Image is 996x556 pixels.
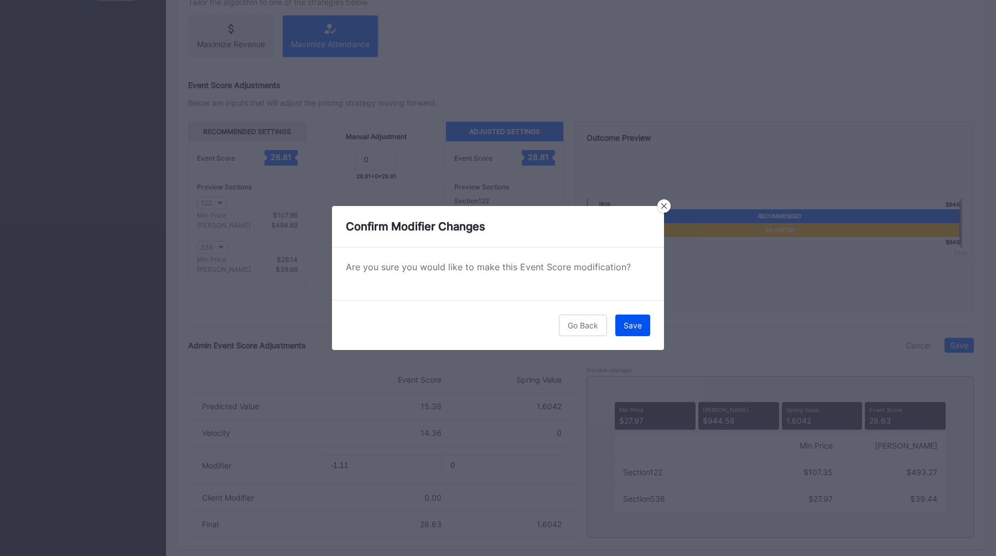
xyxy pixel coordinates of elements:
div: Save [624,321,642,330]
button: Save [615,315,650,336]
div: Confirm Modifier Changes [332,206,664,248]
div: Are you sure you would like to make this Event Score modification? [346,261,650,272]
button: Go Back [559,315,607,336]
div: Go Back [568,321,598,330]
